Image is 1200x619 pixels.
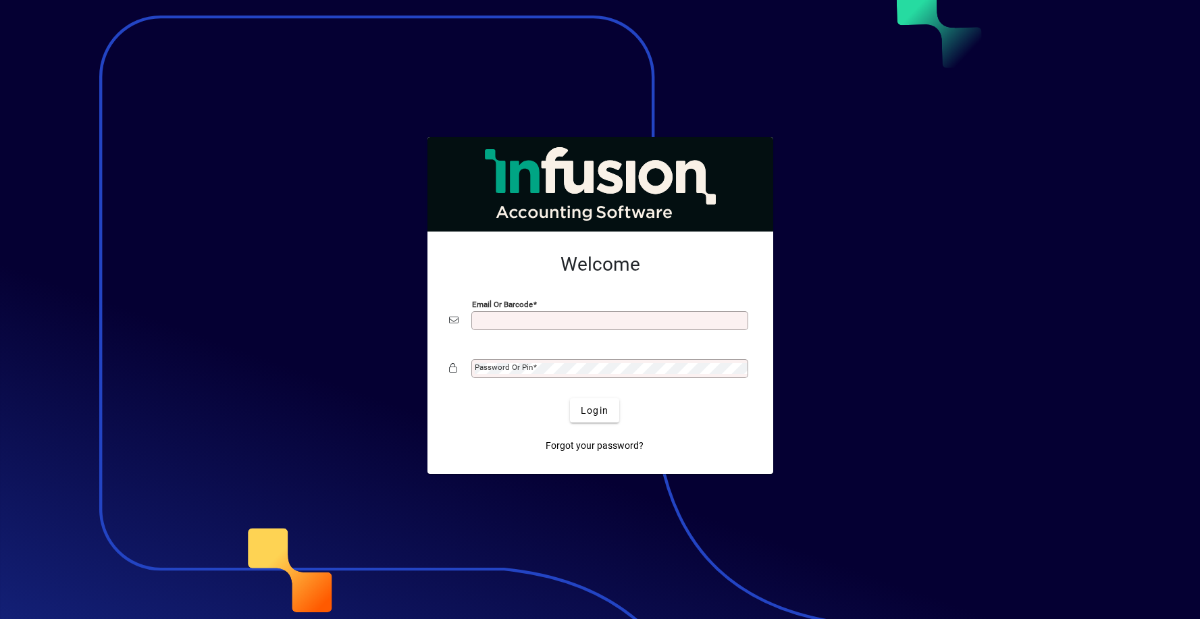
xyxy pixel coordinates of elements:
mat-label: Password or Pin [475,362,533,372]
mat-label: Email or Barcode [472,300,533,309]
span: Login [581,404,608,418]
a: Forgot your password? [540,433,649,458]
button: Login [570,398,619,423]
span: Forgot your password? [546,439,644,453]
h2: Welcome [449,253,752,276]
